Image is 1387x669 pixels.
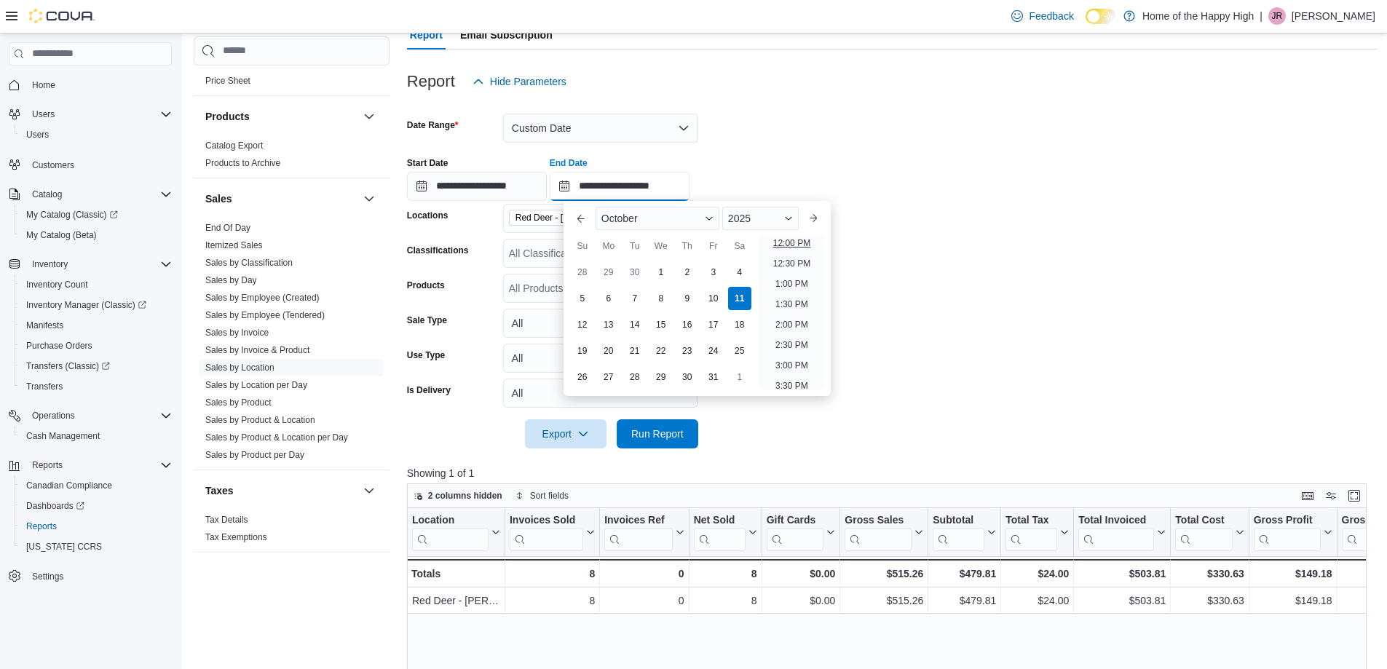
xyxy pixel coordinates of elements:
[550,172,689,201] input: Press the down key to enter a popover containing a calendar. Press the escape key to close the po...
[571,365,594,389] div: day-26
[32,189,62,200] span: Catalog
[623,287,647,310] div: day-7
[1322,487,1340,504] button: Display options
[503,344,698,373] button: All
[467,67,572,96] button: Hide Parameters
[676,365,699,389] div: day-30
[3,254,178,274] button: Inventory
[407,119,459,131] label: Date Range
[510,592,595,609] div: 8
[205,432,348,443] a: Sales by Product & Location per Day
[20,337,98,355] a: Purchase Orders
[597,339,620,363] div: day-20
[412,514,489,551] div: Location
[1078,565,1166,582] div: $503.81
[205,109,357,124] button: Products
[205,158,280,168] a: Products to Archive
[32,159,74,171] span: Customers
[933,565,996,582] div: $479.81
[26,430,100,442] span: Cash Management
[205,450,304,460] a: Sales by Product per Day
[26,407,81,424] button: Operations
[15,274,178,295] button: Inventory Count
[26,456,172,474] span: Reports
[26,407,172,424] span: Operations
[510,514,595,551] button: Invoices Sold
[20,357,172,375] span: Transfers (Classic)
[693,514,745,528] div: Net Sold
[205,292,320,304] span: Sales by Employee (Created)
[20,317,172,334] span: Manifests
[26,209,118,221] span: My Catalog (Classic)
[604,514,684,551] button: Invoices Ref
[933,592,996,609] div: $479.81
[26,360,110,372] span: Transfers (Classic)
[766,514,823,551] div: Gift Card Sales
[770,357,814,374] li: 3:00 PM
[1078,514,1166,551] button: Total Invoiced
[525,419,606,448] button: Export
[15,124,178,145] button: Users
[510,487,574,504] button: Sort fields
[26,186,172,203] span: Catalog
[933,514,984,528] div: Subtotal
[205,310,325,320] a: Sales by Employee (Tendered)
[20,276,172,293] span: Inventory Count
[676,234,699,258] div: Th
[597,234,620,258] div: Mo
[205,515,248,525] a: Tax Details
[604,514,672,551] div: Invoices Ref
[20,296,152,314] a: Inventory Manager (Classic)
[26,256,74,273] button: Inventory
[676,287,699,310] div: day-9
[503,309,698,338] button: All
[26,381,63,392] span: Transfers
[194,72,390,95] div: Pricing
[3,455,178,475] button: Reports
[702,339,725,363] div: day-24
[1086,24,1086,25] span: Dark Mode
[15,426,178,446] button: Cash Management
[623,234,647,258] div: Tu
[649,234,673,258] div: We
[205,240,263,251] span: Itemized Sales
[15,225,178,245] button: My Catalog (Beta)
[604,514,672,528] div: Invoices Ref
[32,410,75,421] span: Operations
[1260,7,1262,25] p: |
[20,518,172,535] span: Reports
[569,207,593,230] button: Previous Month
[26,299,146,311] span: Inventory Manager (Classic)
[1175,565,1244,582] div: $330.63
[15,516,178,537] button: Reports
[933,514,996,551] button: Subtotal
[1268,7,1286,25] div: Jeremy Russell
[360,482,378,499] button: Taxes
[26,76,61,94] a: Home
[20,427,172,445] span: Cash Management
[550,157,588,169] label: End Date
[26,106,60,123] button: Users
[412,514,489,528] div: Location
[1078,514,1154,551] div: Total Invoiced
[766,592,835,609] div: $0.00
[1175,514,1244,551] button: Total Cost
[20,518,63,535] a: Reports
[766,514,823,528] div: Gift Cards
[20,206,124,223] a: My Catalog (Classic)
[702,261,725,284] div: day-3
[766,514,835,551] button: Gift Cards
[3,74,178,95] button: Home
[1005,592,1069,609] div: $24.00
[205,363,274,373] a: Sales by Location
[770,296,814,313] li: 1:30 PM
[20,276,94,293] a: Inventory Count
[32,258,68,270] span: Inventory
[20,378,172,395] span: Transfers
[1142,7,1254,25] p: Home of the Happy High
[205,432,348,443] span: Sales by Product & Location per Day
[205,449,304,461] span: Sales by Product per Day
[15,537,178,557] button: [US_STATE] CCRS
[702,313,725,336] div: day-17
[407,384,451,396] label: Is Delivery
